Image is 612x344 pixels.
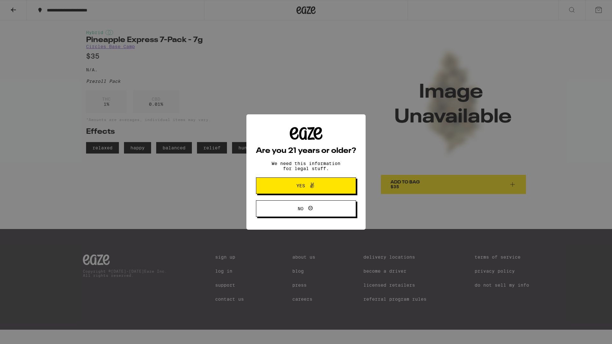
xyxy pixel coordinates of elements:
[256,200,356,217] button: No
[266,161,346,171] p: We need this information for legal stuff.
[256,147,356,155] h2: Are you 21 years or older?
[256,177,356,194] button: Yes
[296,183,305,188] span: Yes
[298,206,303,211] span: No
